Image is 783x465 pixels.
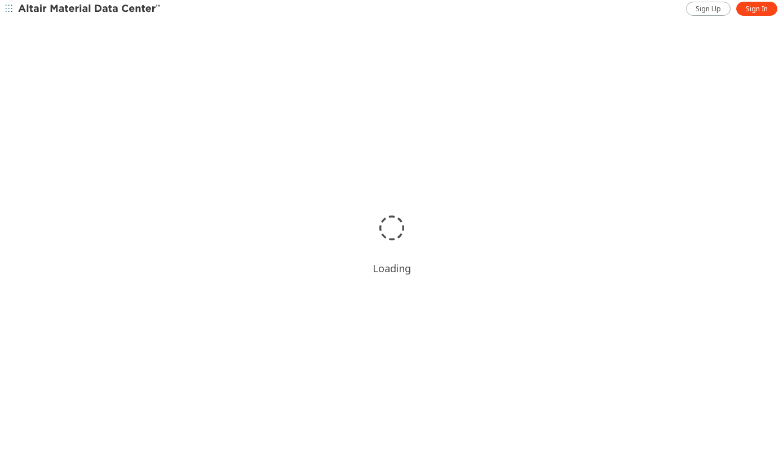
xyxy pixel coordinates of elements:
[746,5,768,14] span: Sign In
[736,2,777,16] a: Sign In
[18,3,162,15] img: Altair Material Data Center
[373,262,411,275] div: Loading
[696,5,721,14] span: Sign Up
[686,2,731,16] a: Sign Up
